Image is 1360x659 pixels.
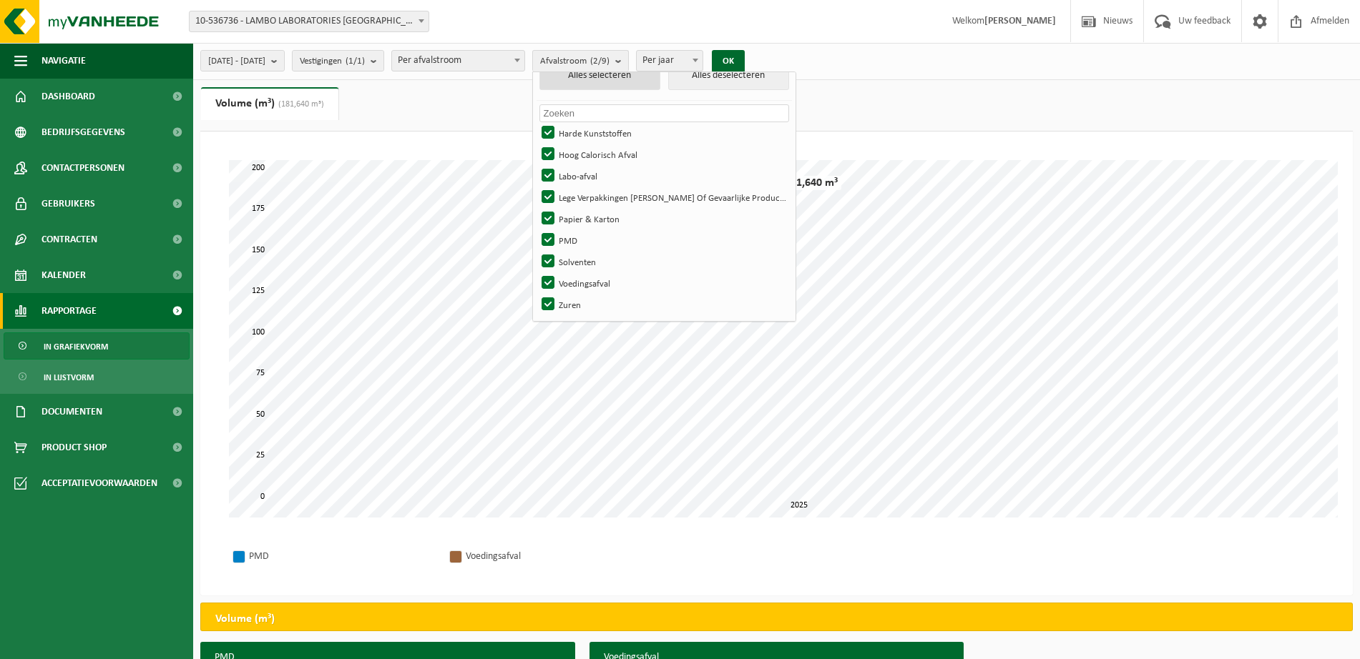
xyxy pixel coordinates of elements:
[590,56,610,66] count: (2/9)
[539,165,789,187] label: Labo-afval
[391,50,525,71] span: Per afvalstroom
[4,363,190,390] a: In lijstvorm
[41,186,95,222] span: Gebruikers
[41,222,97,257] span: Contracten
[41,43,86,79] span: Navigatie
[200,50,285,71] button: [DATE] - [DATE]
[41,465,157,501] span: Acceptatievoorwaarden
[249,547,435,565] div: PMD
[41,257,86,293] span: Kalender
[539,104,790,122] input: Zoeken
[41,430,107,465] span: Product Shop
[4,332,190,360] a: In grafiekvorm
[532,50,629,71] button: Afvalstroom(2/9)
[636,50,703,71] span: Per jaar
[208,51,265,72] span: [DATE] - [DATE]
[392,51,524,71] span: Per afvalstroom
[189,11,429,32] span: 10-536736 - LAMBO LABORATORIES NV - WIJNEGEM
[539,251,789,272] label: Solventen
[41,394,102,430] span: Documenten
[539,187,789,208] label: Lege Verpakkingen [PERSON_NAME] Of Gevaarlijke Producten
[984,16,1056,26] strong: [PERSON_NAME]
[539,294,789,315] label: Zuren
[668,61,790,90] button: Alles deselecteren
[539,61,661,90] button: Alles selecteren
[275,100,324,109] span: (181,640 m³)
[539,144,789,165] label: Hoog Calorisch Afval
[190,11,429,31] span: 10-536736 - LAMBO LABORATORIES NV - WIJNEGEM
[41,293,97,329] span: Rapportage
[44,333,108,360] span: In grafiekvorm
[44,364,94,391] span: In lijstvorm
[781,176,841,190] div: 181,640 m³
[41,150,124,186] span: Contactpersonen
[201,603,289,635] h2: Volume (m³)
[466,547,652,565] div: Voedingsafval
[712,50,745,73] button: OK
[539,122,789,144] label: Harde Kunststoffen
[41,79,95,114] span: Dashboard
[637,51,703,71] span: Per jaar
[539,208,789,229] label: Papier & Karton
[539,272,789,294] label: Voedingsafval
[540,51,610,72] span: Afvalstroom
[292,50,384,71] button: Vestigingen(1/1)
[300,51,365,72] span: Vestigingen
[539,229,789,251] label: PMD
[41,114,125,150] span: Bedrijfsgegevens
[201,87,338,120] a: Volume (m³)
[346,56,365,66] count: (1/1)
